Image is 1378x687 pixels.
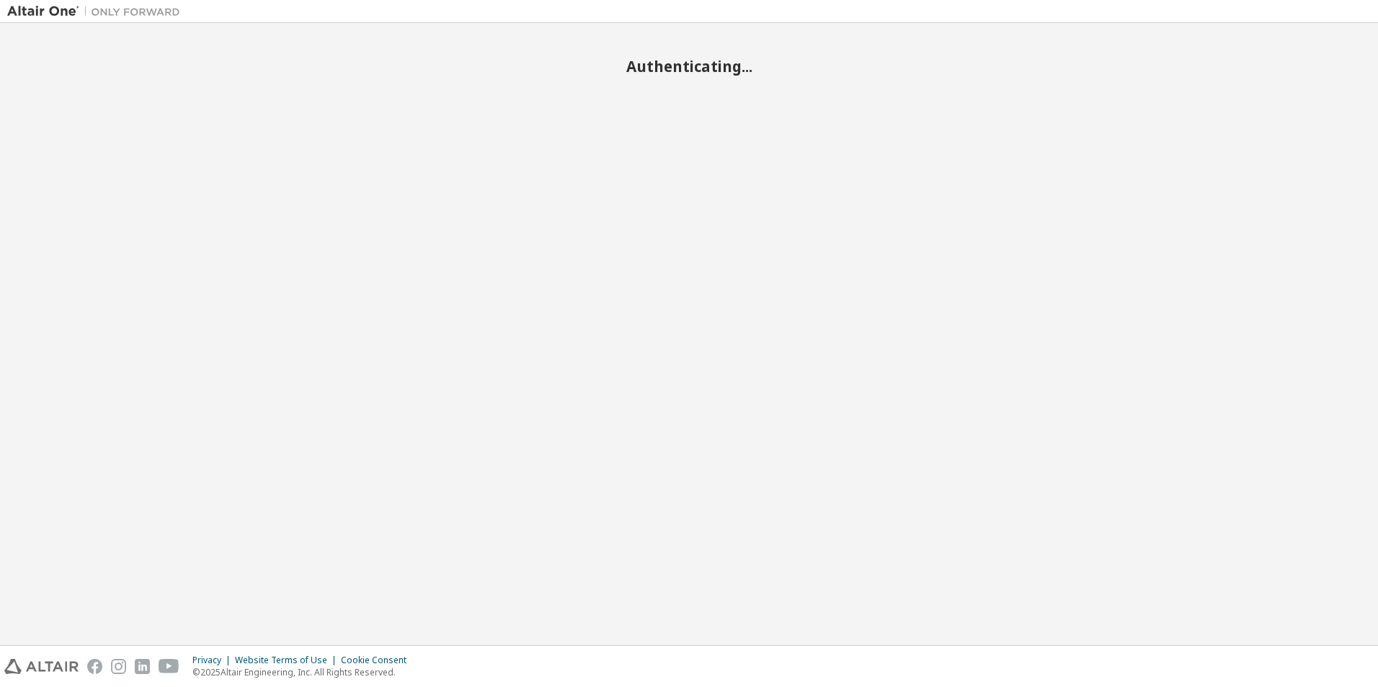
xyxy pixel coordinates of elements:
[4,659,79,674] img: altair_logo.svg
[235,655,341,666] div: Website Terms of Use
[192,655,235,666] div: Privacy
[7,57,1371,76] h2: Authenticating...
[341,655,415,666] div: Cookie Consent
[192,666,415,678] p: © 2025 Altair Engineering, Inc. All Rights Reserved.
[87,659,102,674] img: facebook.svg
[159,659,179,674] img: youtube.svg
[7,4,187,19] img: Altair One
[135,659,150,674] img: linkedin.svg
[111,659,126,674] img: instagram.svg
